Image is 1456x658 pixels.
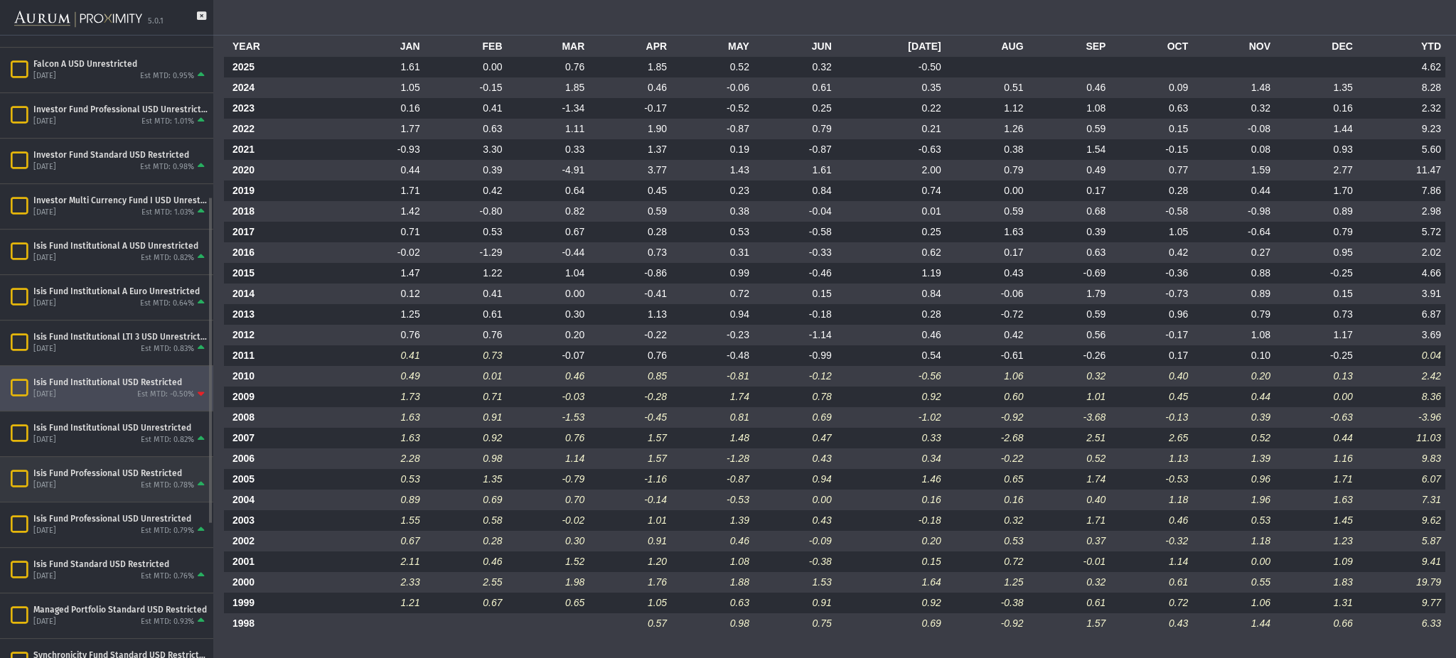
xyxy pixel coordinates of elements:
td: 2.98 [1357,201,1445,222]
td: 0.46 [1028,77,1110,98]
td: -1.02 [836,407,946,428]
div: Est MTD: 2.43% [141,26,194,36]
td: 0.68 [1028,201,1110,222]
td: -0.99 [754,345,836,366]
td: 0.42 [1110,242,1192,263]
div: [DATE] [33,253,56,264]
td: 1.37 [589,139,671,160]
td: -0.25 [1275,345,1357,366]
th: MAR [507,36,589,57]
td: -0.52 [671,98,754,119]
td: 0.73 [424,345,507,366]
td: 1.12 [946,98,1028,119]
td: 0.96 [1110,304,1192,325]
td: 0.73 [589,242,671,263]
td: 0.13 [1275,366,1357,387]
td: 0.01 [424,366,507,387]
div: [DATE] [33,207,56,218]
td: 6.87 [1357,304,1445,325]
div: Isis Fund Institutional A USD Unrestricted [33,240,208,252]
td: 0.01 [836,201,946,222]
td: -0.92 [946,407,1028,428]
td: 2.32 [1357,98,1445,119]
td: 3.30 [424,139,507,160]
td: 1.22 [424,263,507,284]
td: 0.82 [507,201,589,222]
td: 5.72 [1357,222,1445,242]
td: -0.28 [589,387,671,407]
th: OCT [1110,36,1192,57]
td: 1.13 [589,304,671,325]
td: 0.94 [671,304,754,325]
th: 2008 [224,407,342,428]
th: APR [589,36,671,57]
td: 0.39 [1028,222,1110,242]
td: 0.44 [1192,387,1275,407]
td: 1.74 [671,387,754,407]
td: 1.59 [1192,160,1275,180]
div: [DATE] [33,571,56,582]
td: 0.00 [424,57,507,77]
td: 0.71 [342,222,424,242]
td: 0.10 [1192,345,1275,366]
td: 8.36 [1357,387,1445,407]
div: Investor Fund Professional USD Unrestricted [33,104,208,115]
td: 0.15 [1110,119,1192,139]
td: -1.34 [507,98,589,119]
div: [DATE] [33,389,56,400]
td: -1.14 [754,325,836,345]
td: -0.06 [671,77,754,98]
td: 0.60 [946,387,1028,407]
td: 0.72 [671,284,754,304]
td: 0.63 [424,119,507,139]
td: -0.36 [1110,263,1192,284]
th: YTD [1357,36,1445,57]
td: 11.47 [1357,160,1445,180]
td: 0.59 [1028,119,1110,139]
td: -0.69 [1028,263,1110,284]
td: 1.01 [1028,387,1110,407]
td: -0.48 [671,345,754,366]
td: 0.81 [671,407,754,428]
td: 1.85 [507,77,589,98]
td: 0.38 [946,139,1028,160]
td: 0.91 [424,407,507,428]
td: 0.28 [589,222,671,242]
td: 0.44 [1192,180,1275,201]
td: 0.71 [424,387,507,407]
td: 4.66 [1357,263,1445,284]
td: 0.59 [1028,304,1110,325]
td: 0.46 [589,77,671,98]
div: [DATE] [33,435,56,446]
td: 0.67 [507,222,589,242]
td: 0.49 [342,366,424,387]
th: 2010 [224,366,342,387]
div: [DATE] [33,526,56,536]
td: 0.52 [671,57,754,77]
td: 0.79 [946,160,1028,180]
td: 0.77 [1110,160,1192,180]
td: 0.45 [1110,387,1192,407]
td: -0.17 [589,98,671,119]
td: 0.42 [946,325,1028,345]
td: 0.20 [1192,366,1275,387]
td: 0.63 [1110,98,1192,119]
td: 1.43 [671,160,754,180]
td: -0.98 [1192,201,1275,222]
td: 0.31 [671,242,754,263]
td: 0.49 [1028,160,1110,180]
th: 2024 [224,77,342,98]
div: [DATE] [33,117,56,127]
div: Isis Fund Professional USD Restricted [33,468,208,479]
td: 0.64 [507,180,589,201]
td: 5.60 [1357,139,1445,160]
td: 0.39 [424,160,507,180]
div: Falcon A USD Unrestricted [33,58,208,70]
th: AUG [946,36,1028,57]
td: 0.61 [754,77,836,98]
td: -0.87 [671,119,754,139]
th: MAY [671,36,754,57]
td: 1.73 [342,387,424,407]
th: FEB [424,36,507,57]
td: 0.53 [671,222,754,242]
